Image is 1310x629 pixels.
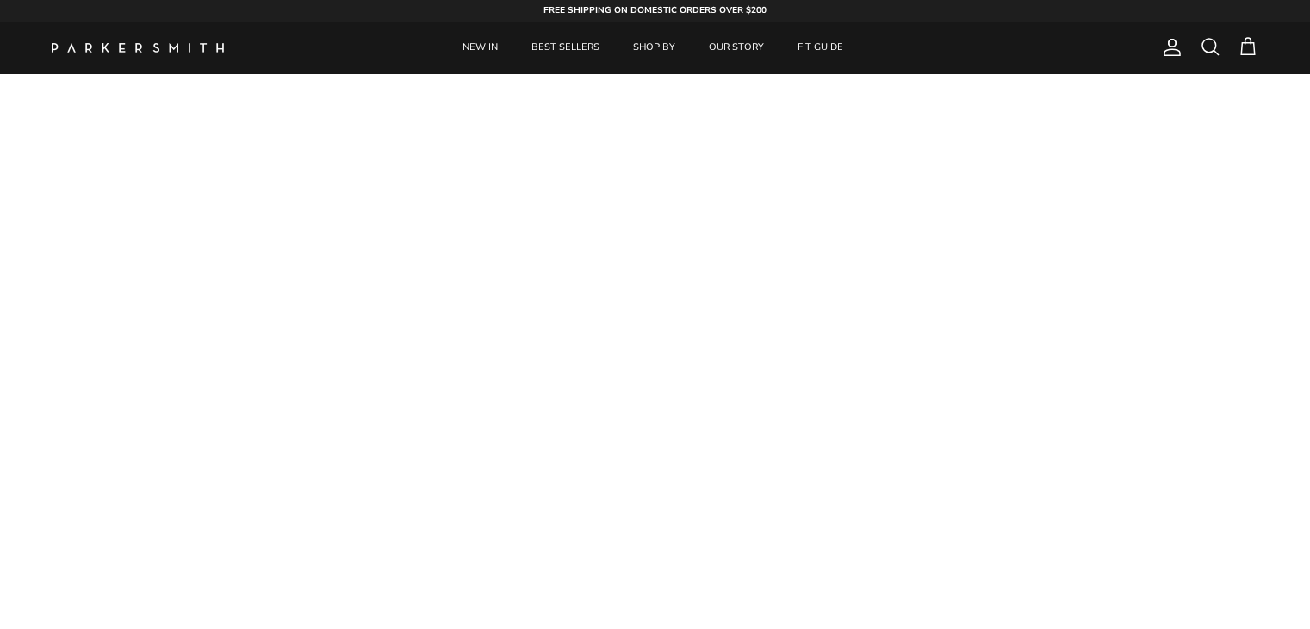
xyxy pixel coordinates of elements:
[693,22,779,74] a: OUR STORY
[447,22,513,74] a: NEW IN
[1155,37,1183,58] a: Account
[516,22,615,74] a: BEST SELLERS
[618,22,691,74] a: SHOP BY
[257,22,1050,74] div: Primary
[543,4,767,16] strong: FREE SHIPPING ON DOMESTIC ORDERS OVER $200
[52,43,224,53] a: Parker Smith
[782,22,859,74] a: FIT GUIDE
